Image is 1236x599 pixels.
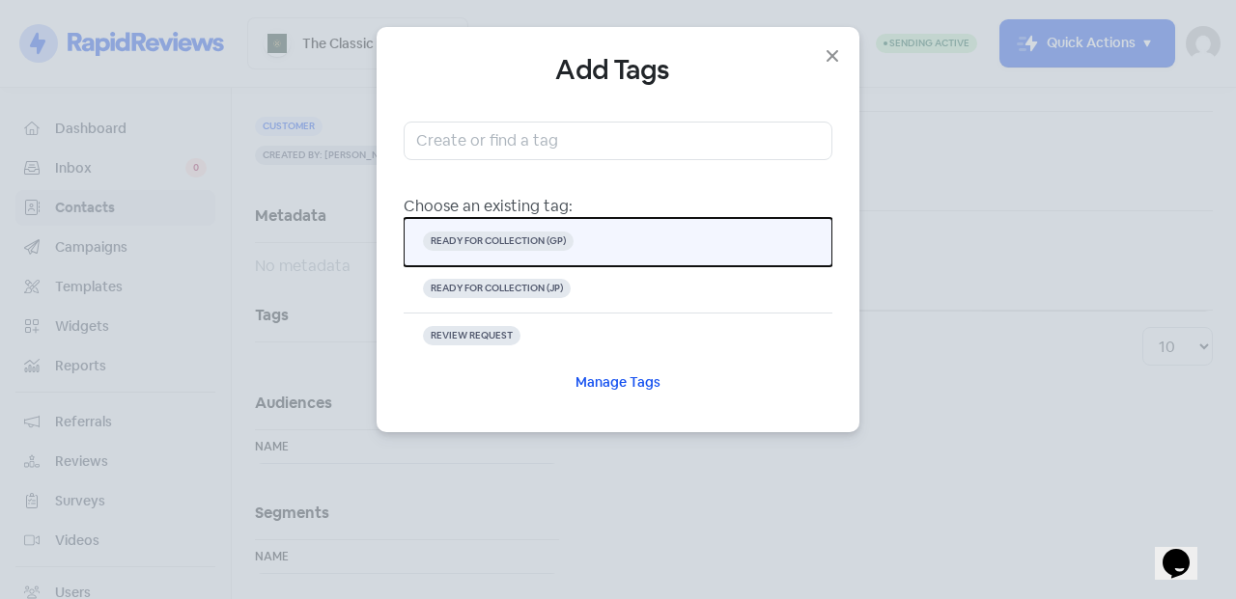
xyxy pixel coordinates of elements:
iframe: chat widget [1155,522,1217,580]
button: Manage Tags [559,360,677,405]
span: READY FOR COLLECTION (GP) [423,231,574,251]
button: READY FOR COLLECTION (GP) [404,218,832,266]
span: REVIEW REQUEST [423,326,520,345]
h4: Add Tags [404,54,832,87]
button: REVIEW REQUEST [404,313,832,360]
span: READY FOR COLLECTION (JP) [423,279,571,298]
button: READY FOR COLLECTION (JP) [404,265,832,313]
input: Create or find a tag [404,122,832,160]
div: Choose an existing tag: [404,195,832,218]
